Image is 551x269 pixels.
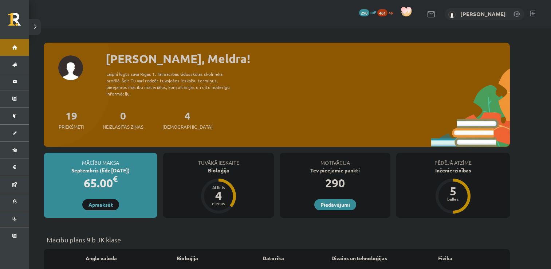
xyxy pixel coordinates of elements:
a: Apmaksāt [82,199,119,210]
a: 290 mP [359,9,376,15]
a: Inženierzinības 5 balles [396,167,510,215]
div: Septembris (līdz [DATE]) [44,167,157,174]
div: Mācību maksa [44,153,157,167]
p: Mācību plāns 9.b JK klase [47,235,507,245]
div: Atlicis [208,185,229,190]
span: Priekšmeti [59,123,84,130]
span: 461 [377,9,387,16]
a: Angļu valoda [86,254,117,262]
div: 5 [442,185,464,197]
span: [DEMOGRAPHIC_DATA] [162,123,213,130]
div: dienas [208,201,229,206]
a: [PERSON_NAME] [460,10,506,17]
div: 65.00 [44,174,157,192]
a: 461 xp [377,9,397,15]
img: Meldra Mežvagare [448,11,456,18]
div: Pēdējā atzīme [396,153,510,167]
a: 19Priekšmeti [59,109,84,130]
div: 290 [280,174,390,192]
div: Tuvākā ieskaite [163,153,274,167]
div: balles [442,197,464,201]
div: Motivācija [280,153,390,167]
span: mP [370,9,376,15]
a: Bioloģija [177,254,198,262]
a: Dizains un tehnoloģijas [331,254,387,262]
div: Laipni lūgts savā Rīgas 1. Tālmācības vidusskolas skolnieka profilā. Šeit Tu vari redzēt tuvojošo... [106,71,243,97]
a: Datorika [263,254,284,262]
div: 4 [208,190,229,201]
span: Neizlasītās ziņas [103,123,143,130]
span: xp [389,9,393,15]
span: € [113,174,118,184]
span: 290 [359,9,369,16]
a: Fizika [438,254,452,262]
a: Bioloģija Atlicis 4 dienas [163,167,274,215]
a: 4[DEMOGRAPHIC_DATA] [162,109,213,130]
a: Rīgas 1. Tālmācības vidusskola [8,13,29,31]
a: 0Neizlasītās ziņas [103,109,143,130]
div: Bioloģija [163,167,274,174]
div: Inženierzinības [396,167,510,174]
div: Tev pieejamie punkti [280,167,390,174]
div: [PERSON_NAME], Meldra! [106,50,510,67]
a: Piedāvājumi [314,199,356,210]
